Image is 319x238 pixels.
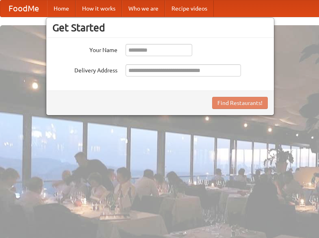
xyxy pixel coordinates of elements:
[212,97,268,109] button: Find Restaurants!
[76,0,122,17] a: How it works
[47,0,76,17] a: Home
[52,64,117,74] label: Delivery Address
[52,22,268,34] h3: Get Started
[0,0,47,17] a: FoodMe
[52,44,117,54] label: Your Name
[122,0,165,17] a: Who we are
[165,0,214,17] a: Recipe videos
